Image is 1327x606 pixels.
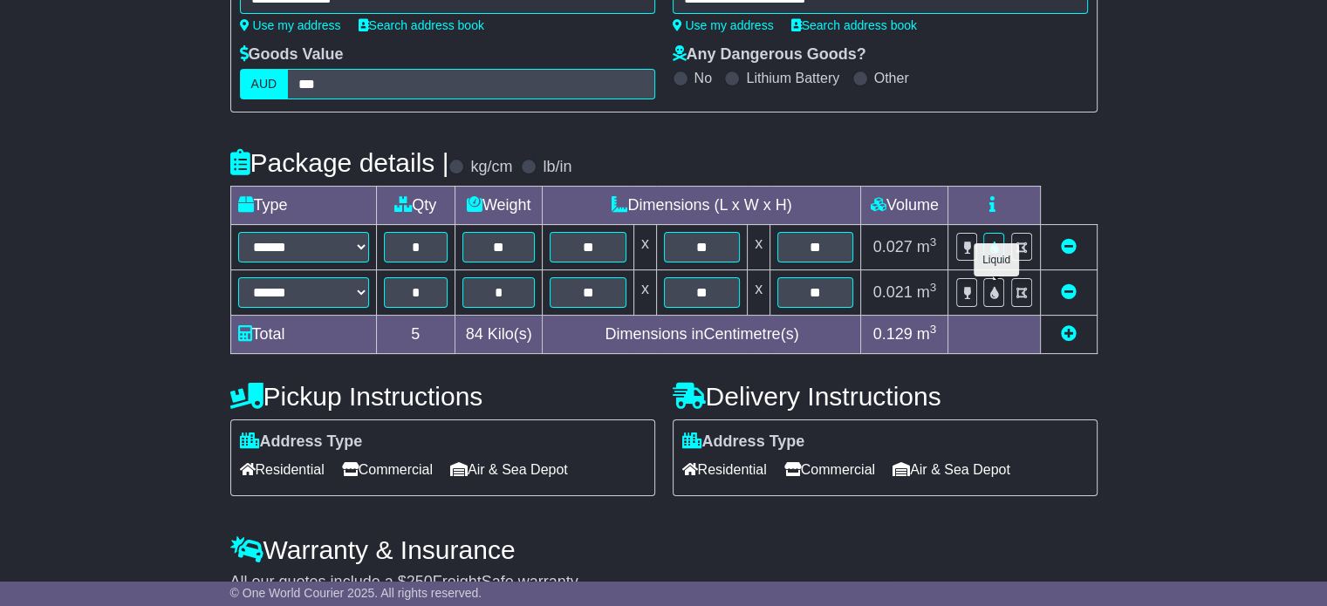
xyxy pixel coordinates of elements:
[230,573,1098,592] div: All our quotes include a $ FreightSafe warranty.
[673,45,866,65] label: Any Dangerous Goods?
[230,382,655,411] h4: Pickup Instructions
[230,148,449,177] h4: Package details |
[359,18,484,32] a: Search address book
[673,382,1098,411] h4: Delivery Instructions
[230,535,1098,564] h4: Warranty & Insurance
[633,225,656,270] td: x
[466,325,483,343] span: 84
[930,323,937,336] sup: 3
[240,18,341,32] a: Use my address
[376,187,455,225] td: Qty
[376,316,455,354] td: 5
[694,70,712,86] label: No
[682,432,805,452] label: Address Type
[543,158,571,177] label: lb/in
[240,432,363,452] label: Address Type
[873,238,913,255] span: 0.027
[784,456,875,483] span: Commercial
[230,187,376,225] td: Type
[1061,325,1077,343] a: Add new item
[873,325,913,343] span: 0.129
[1061,238,1077,255] a: Remove this item
[633,270,656,316] td: x
[407,573,433,590] span: 250
[893,456,1010,483] span: Air & Sea Depot
[748,225,770,270] td: x
[748,270,770,316] td: x
[746,70,839,86] label: Lithium Battery
[1061,283,1077,301] a: Remove this item
[240,45,344,65] label: Goods Value
[470,158,512,177] label: kg/cm
[455,187,543,225] td: Weight
[874,70,909,86] label: Other
[450,456,568,483] span: Air & Sea Depot
[682,456,767,483] span: Residential
[455,316,543,354] td: Kilo(s)
[917,238,937,255] span: m
[873,283,913,301] span: 0.021
[917,325,937,343] span: m
[230,586,482,600] span: © One World Courier 2025. All rights reserved.
[930,235,937,249] sup: 3
[543,187,861,225] td: Dimensions (L x W x H)
[230,316,376,354] td: Total
[240,69,289,99] label: AUD
[974,243,1019,276] div: Liquid
[861,187,948,225] td: Volume
[342,456,433,483] span: Commercial
[543,316,861,354] td: Dimensions in Centimetre(s)
[240,456,325,483] span: Residential
[917,283,937,301] span: m
[673,18,774,32] a: Use my address
[791,18,917,32] a: Search address book
[930,281,937,294] sup: 3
